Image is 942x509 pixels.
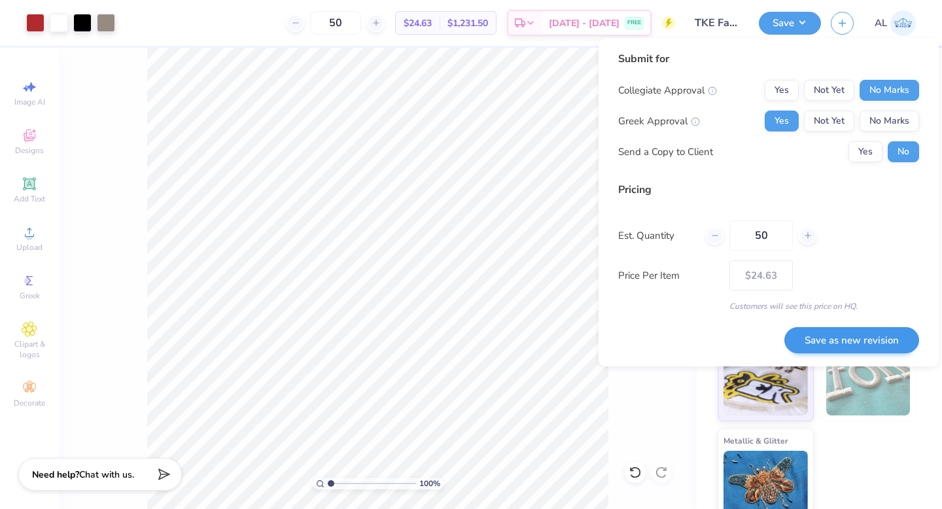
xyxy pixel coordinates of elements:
[20,290,40,301] span: Greek
[890,10,916,36] img: Ashley Lara
[729,220,793,251] input: – –
[627,18,641,27] span: FREE
[79,468,134,481] span: Chat with us.
[765,111,799,132] button: Yes
[618,228,696,243] label: Est. Quantity
[447,16,488,30] span: $1,231.50
[32,468,79,481] strong: Need help?
[826,350,911,415] img: 3D Puff
[618,51,919,67] div: Submit for
[784,327,919,354] button: Save as new revision
[724,434,788,448] span: Metallic & Glitter
[685,10,749,36] input: Untitled Design
[888,141,919,162] button: No
[419,478,440,489] span: 100 %
[404,16,432,30] span: $24.63
[759,12,821,35] button: Save
[618,182,919,198] div: Pricing
[618,114,700,129] div: Greek Approval
[15,145,44,156] span: Designs
[618,83,717,98] div: Collegiate Approval
[875,16,887,31] span: AL
[804,111,854,132] button: Not Yet
[765,80,799,101] button: Yes
[549,16,619,30] span: [DATE] - [DATE]
[14,398,45,408] span: Decorate
[848,141,882,162] button: Yes
[860,80,919,101] button: No Marks
[310,11,361,35] input: – –
[724,350,808,415] img: Standard
[16,242,43,253] span: Upload
[14,97,45,107] span: Image AI
[618,268,720,283] label: Price Per Item
[14,194,45,204] span: Add Text
[875,10,916,36] a: AL
[618,145,713,160] div: Send a Copy to Client
[618,300,919,312] div: Customers will see this price on HQ.
[7,339,52,360] span: Clipart & logos
[860,111,919,132] button: No Marks
[804,80,854,101] button: Not Yet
